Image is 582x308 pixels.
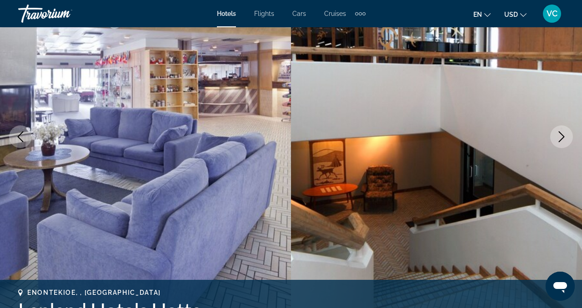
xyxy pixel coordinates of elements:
[547,9,557,18] span: VC
[473,8,491,21] button: Change language
[546,272,575,301] iframe: Button to launch messaging window
[504,11,518,18] span: USD
[9,125,32,148] button: Previous image
[18,2,109,25] a: Travorium
[254,10,274,17] a: Flights
[540,4,564,23] button: User Menu
[217,10,236,17] a: Hotels
[324,10,346,17] a: Cruises
[27,289,161,296] span: Enontekioe, , [GEOGRAPHIC_DATA]
[292,10,306,17] a: Cars
[504,8,527,21] button: Change currency
[355,6,366,21] button: Extra navigation items
[473,11,482,18] span: en
[550,125,573,148] button: Next image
